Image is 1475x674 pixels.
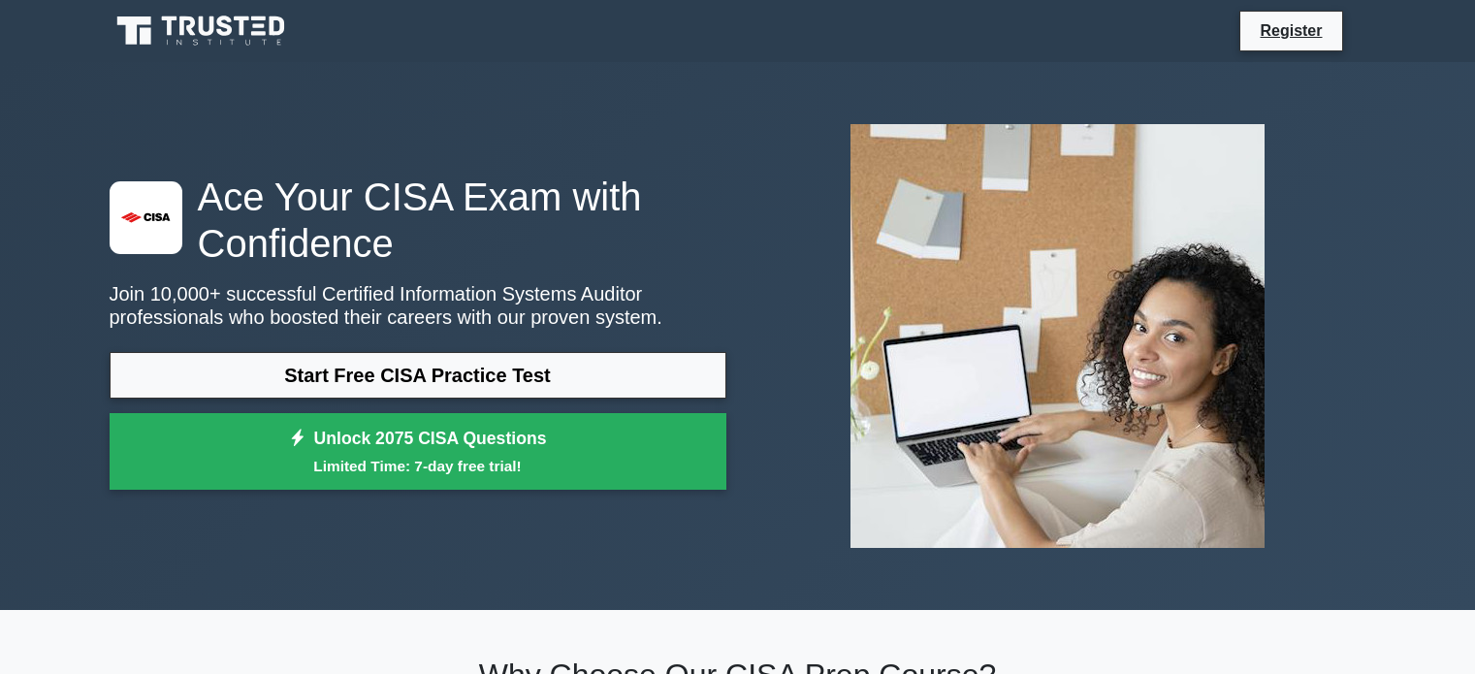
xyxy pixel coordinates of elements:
[134,455,702,477] small: Limited Time: 7-day free trial!
[110,413,726,491] a: Unlock 2075 CISA QuestionsLimited Time: 7-day free trial!
[1248,18,1333,43] a: Register
[110,174,726,267] h1: Ace Your CISA Exam with Confidence
[110,282,726,329] p: Join 10,000+ successful Certified Information Systems Auditor professionals who boosted their car...
[110,352,726,399] a: Start Free CISA Practice Test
